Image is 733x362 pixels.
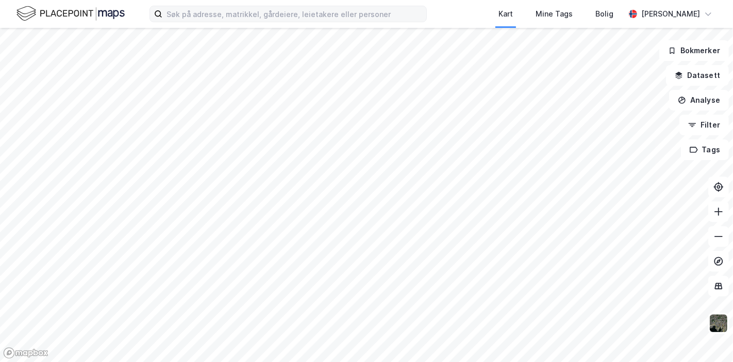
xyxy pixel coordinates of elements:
[659,40,729,61] button: Bokmerker
[498,8,513,20] div: Kart
[162,6,426,22] input: Søk på adresse, matrikkel, gårdeiere, leietakere eller personer
[669,90,729,111] button: Analyse
[681,312,733,362] div: Kontrollprogram for chat
[536,8,573,20] div: Mine Tags
[3,347,48,359] a: Mapbox homepage
[681,139,729,160] button: Tags
[595,8,613,20] div: Bolig
[679,115,729,135] button: Filter
[666,65,729,86] button: Datasett
[16,5,125,23] img: logo.f888ab2527a4732fd821a326f86c7f29.svg
[681,312,733,362] iframe: Chat Widget
[641,8,700,20] div: [PERSON_NAME]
